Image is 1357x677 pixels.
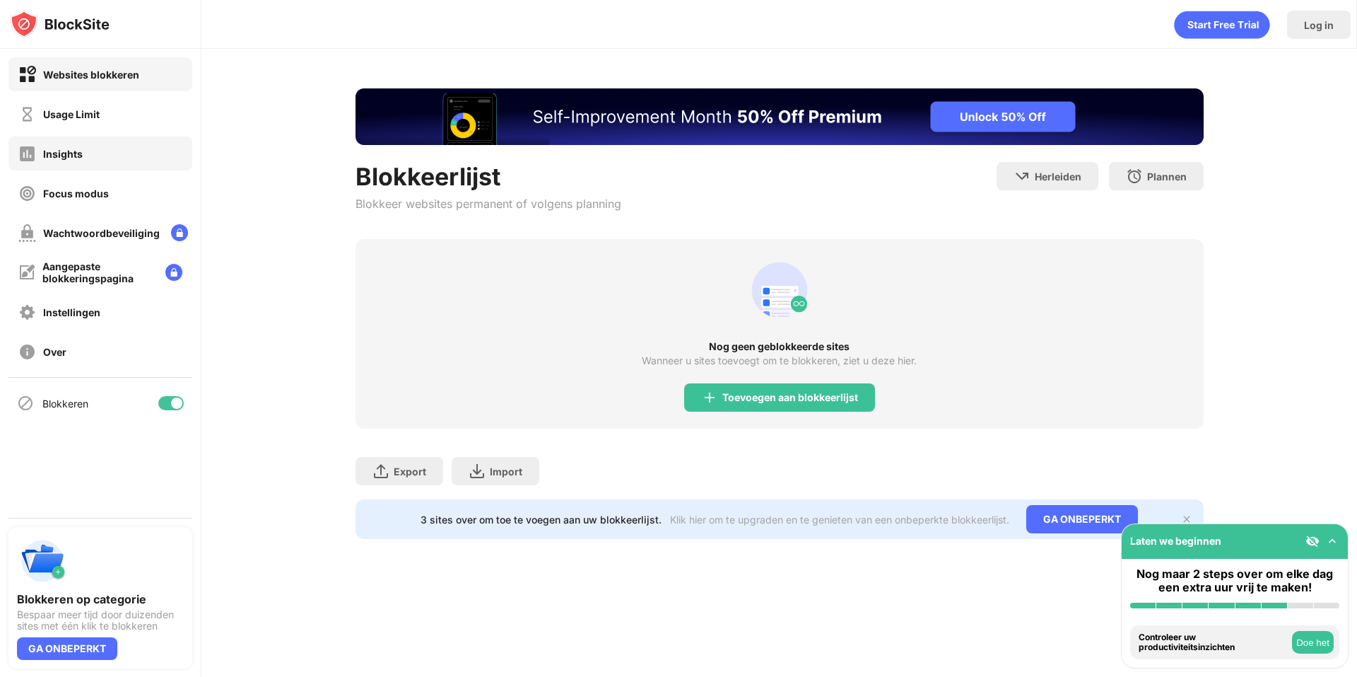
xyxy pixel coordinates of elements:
[670,514,1009,526] div: Klik hier om te upgraden en te genieten van een onbeperkte blokkeerlijst.
[165,264,182,281] img: lock-menu.svg
[18,66,36,83] img: block-on.svg
[356,162,621,191] div: Blokkeerlijst
[1035,170,1081,183] div: Herleiden
[394,465,426,478] div: Export
[43,108,100,120] div: Usage Limit
[356,88,1204,145] iframe: Banner
[43,346,66,358] div: Over
[171,224,188,241] img: lock-menu.svg
[43,227,160,239] div: Wachtwoordbeveiliging
[1139,632,1288,653] div: Controleer uw productiviteitsinzichten
[18,185,36,202] img: focus-off.svg
[42,260,154,284] div: Aangepaste blokkeringspagina
[356,341,1204,352] div: Nog geen geblokkeerde sites
[17,536,68,586] img: push-categories.svg
[1304,19,1334,31] div: Log in
[1174,11,1270,39] div: animation
[43,148,83,160] div: Insights
[1147,170,1187,183] div: Plannen
[42,398,88,410] div: Blokkeren
[1130,535,1221,547] div: Laten we beginnen
[1305,534,1320,548] img: eye-not-visible.svg
[1130,567,1339,594] div: Nog maar 2 steps over om elke dag een extra uur vrij te maken!
[18,343,36,361] img: about-off.svg
[17,395,34,412] img: blocking-icon.svg
[1325,534,1339,548] img: omni-setup-toggle.svg
[746,256,813,324] div: animation
[17,609,184,632] div: Bespaar meer tijd door duizenden sites met één klik te blokkeren
[18,224,36,242] img: password-protection-off.svg
[17,637,117,660] div: GA ONBEPERKT
[1292,631,1334,654] button: Doe het
[421,514,662,526] div: 3 sites over om toe te voegen aan uw blokkeerlijst.
[722,392,858,403] div: Toevoegen aan blokkeerlijst
[18,264,35,281] img: customize-block-page-off.svg
[1181,514,1192,525] img: x-button.svg
[43,187,109,199] div: Focus modus
[43,69,139,81] div: Websites blokkeren
[17,592,184,606] div: Blokkeren op categorie
[43,306,100,318] div: Instellingen
[18,303,36,321] img: settings-off.svg
[10,10,110,38] img: logo-blocksite.svg
[490,465,522,478] div: Import
[18,145,36,163] img: insights-off.svg
[356,197,621,211] div: Blokkeer websites permanent of volgens planning
[1026,505,1138,533] div: GA ONBEPERKT
[18,105,36,123] img: time-usage-off.svg
[642,355,917,366] div: Wanneer u sites toevoegt om te blokkeren, ziet u deze hier.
